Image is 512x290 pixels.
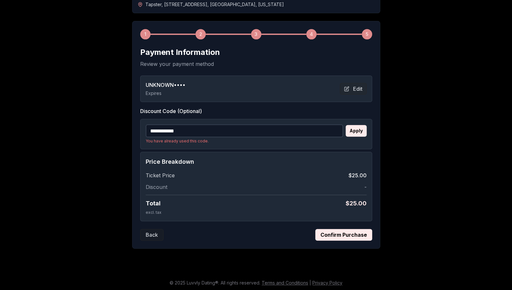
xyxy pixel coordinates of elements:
[146,199,161,208] span: Total
[340,83,367,95] button: Edit
[346,199,367,208] span: $ 25.00
[140,229,163,241] button: Back
[146,157,367,166] h4: Price Breakdown
[315,229,372,241] button: Confirm Purchase
[140,107,372,115] label: Discount Code (Optional)
[312,280,342,285] a: Privacy Policy
[195,29,206,39] div: 2
[306,29,317,39] div: 4
[146,171,175,179] span: Ticket Price
[309,280,311,285] span: |
[146,81,185,89] span: UNKNOWN ••••
[146,139,367,144] p: You have already used this code.
[262,280,308,285] a: Terms and Conditions
[364,183,367,191] span: -
[346,125,367,137] button: Apply
[146,210,162,215] span: excl. tax
[146,183,167,191] span: Discount
[349,171,367,179] span: $25.00
[146,90,185,97] p: Expires
[145,1,284,8] span: Tapster , [STREET_ADDRESS] , [GEOGRAPHIC_DATA] , [US_STATE]
[362,29,372,39] div: 5
[140,47,372,57] h2: Payment Information
[251,29,261,39] div: 3
[140,29,151,39] div: 1
[140,60,372,68] p: Review your payment method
